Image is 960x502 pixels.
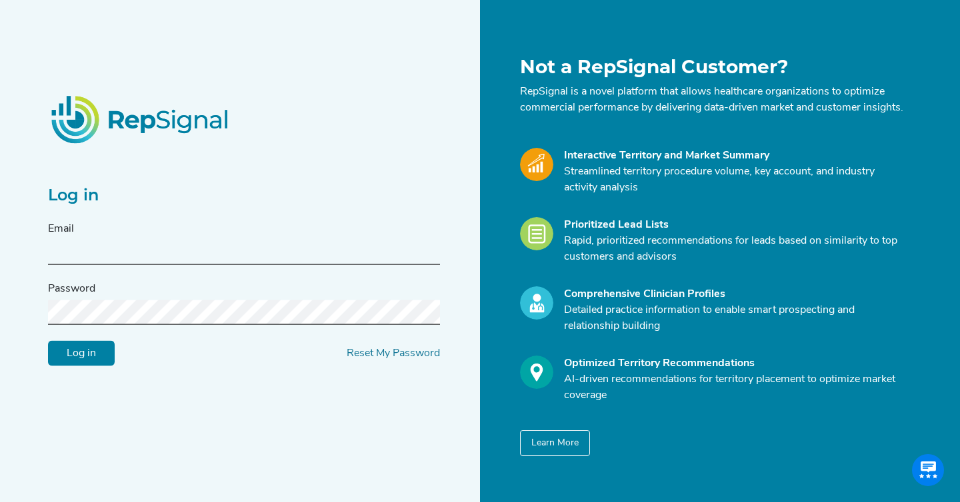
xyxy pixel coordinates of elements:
[520,286,553,320] img: Profile_Icon.739e2aba.svg
[564,217,904,233] div: Prioritized Lead Lists
[520,148,553,181] img: Market_Icon.a700a4ad.svg
[564,302,904,334] p: Detailed practice information to enable smart prospecting and relationship building
[564,356,904,372] div: Optimized Territory Recommendations
[564,233,904,265] p: Rapid, prioritized recommendations for leads based on similarity to top customers and advisors
[520,56,904,79] h1: Not a RepSignal Customer?
[564,286,904,302] div: Comprehensive Clinician Profiles
[48,281,95,297] label: Password
[48,186,440,205] h2: Log in
[520,217,553,250] img: Leads_Icon.28e8c528.svg
[564,148,904,164] div: Interactive Territory and Market Summary
[564,164,904,196] p: Streamlined territory procedure volume, key account, and industry activity analysis
[520,356,553,389] img: Optimize_Icon.261f85db.svg
[35,79,247,159] img: RepSignalLogo.20539ed3.png
[564,372,904,403] p: AI-driven recommendations for territory placement to optimize market coverage
[48,221,74,237] label: Email
[347,348,440,359] a: Reset My Password
[520,84,904,116] p: RepSignal is a novel platform that allows healthcare organizations to optimize commercial perform...
[48,341,115,366] input: Log in
[520,430,590,456] button: Learn More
